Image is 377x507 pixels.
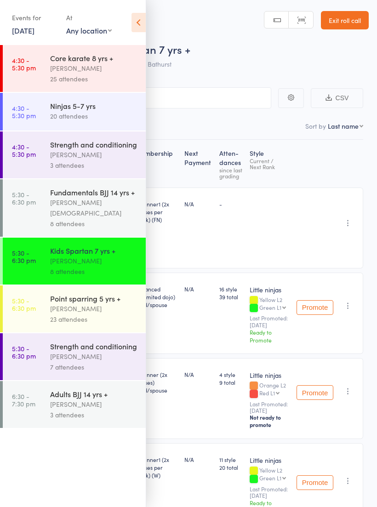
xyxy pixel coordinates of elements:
a: 4:30 -5:30 pmCore karate 8 yrs +[PERSON_NAME]25 attendees [3,45,146,92]
div: since last grading [219,167,242,179]
time: 4:30 - 5:30 pm [12,143,36,158]
span: 16 style [219,285,242,293]
div: 8 attendees [50,218,138,229]
div: 8 attendees [50,266,138,277]
div: Style [246,144,293,183]
div: [PERSON_NAME] [50,399,138,410]
div: 23 attendees [50,314,138,325]
div: Ready to Promote [250,328,289,344]
div: Last name [328,121,359,131]
div: Yellow L2 [250,296,289,312]
time: 5:30 - 6:30 pm [12,249,36,264]
div: 3 attendees [50,160,138,171]
div: Membership [131,144,181,183]
div: Any location [66,25,112,35]
div: 25 attendees [50,74,138,84]
div: Kids Spartan 7 yrs + [50,245,138,256]
div: Fundamentals BJJ 14 yrs + [50,187,138,197]
div: At [66,10,112,25]
div: Orange L2 [250,382,289,398]
time: 5:30 - 6:30 pm [12,191,36,205]
div: Little ninjas [250,456,289,465]
div: [PERSON_NAME][DEMOGRAPHIC_DATA] [50,197,138,218]
time: 4:30 - 5:30 pm [12,57,36,71]
button: Promote [297,475,333,490]
div: [PERSON_NAME] [50,256,138,266]
button: Promote [297,385,333,400]
time: 5:30 - 6:30 pm [12,297,36,312]
small: Last Promoted: [DATE] [250,486,289,499]
span: 11 style [219,456,242,463]
div: Core karate 8 yrs + [50,53,138,63]
div: 20 attendees [50,111,138,121]
a: [DATE] [12,25,34,35]
small: Last Promoted: [DATE] [250,315,289,328]
div: Events for [12,10,57,25]
div: Not ready to promote [250,414,289,428]
span: 20 total [219,463,242,471]
div: Red L1 [259,390,275,396]
div: N/A [184,456,212,463]
div: Point sparring 5 yrs + [50,293,138,303]
div: N/A [184,370,212,378]
div: Adults BJJ 14 yrs + [50,389,138,399]
small: Last Promoted: [DATE] [250,401,289,414]
a: 4:30 -5:30 pmStrength and conditioning[PERSON_NAME]3 attendees [3,131,146,178]
div: Little ninjas [250,285,289,294]
a: Exit roll call [321,11,369,29]
div: Beginner1 (2x classes per week) (FN) [135,200,177,223]
div: Beginner1 (2x classes per week) (W) [135,456,177,479]
div: Ninjas 5-7 yrs [50,101,138,111]
div: Current / Next Rank [250,158,289,170]
a: 4:30 -5:30 pmNinjas 5-7 yrs20 attendees [3,93,146,131]
span: 4 style [219,370,242,378]
div: 3 attendees [50,410,138,420]
a: 5:30 -6:30 pmStrength and conditioning[PERSON_NAME]7 attendees [3,333,146,380]
button: CSV [311,88,363,108]
div: Green L1 [259,475,281,481]
span: 9 total [219,378,242,386]
button: Promote [297,300,333,315]
time: 5:30 - 6:30 pm [12,345,36,359]
div: Atten­dances [216,144,246,183]
div: - [219,200,242,208]
div: Yellow L2 [250,467,289,483]
a: 5:30 -6:30 pmPoint sparring 5 yrs +[PERSON_NAME]23 attendees [3,285,146,332]
a: 5:30 -6:30 pmFundamentals BJJ 14 yrs +[PERSON_NAME][DEMOGRAPHIC_DATA]8 attendees [3,179,146,237]
time: 4:30 - 5:30 pm [12,104,36,119]
span: Bathurst [148,59,171,68]
label: Sort by [305,121,326,131]
div: [PERSON_NAME] [50,351,138,362]
div: Green L1 [259,304,281,310]
div: [PERSON_NAME] [50,63,138,74]
div: Advanced (unlimited dojo) child/spouse [135,285,177,308]
div: Strength and conditioning [50,341,138,351]
time: 6:30 - 7:30 pm [12,393,35,407]
div: [PERSON_NAME] [50,149,138,160]
a: 6:30 -7:30 pmAdults BJJ 14 yrs +[PERSON_NAME]3 attendees [3,381,146,428]
div: Beginner (2x classes) child/spouse [135,370,177,394]
a: 5:30 -6:30 pmKids Spartan 7 yrs +[PERSON_NAME]8 attendees [3,238,146,285]
span: 39 total [219,293,242,301]
div: N/A [184,200,212,208]
div: Strength and conditioning [50,139,138,149]
div: 7 attendees [50,362,138,372]
div: N/A [184,285,212,293]
div: [PERSON_NAME] [50,303,138,314]
div: Next Payment [181,144,216,183]
div: Little ninjas [250,370,289,380]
